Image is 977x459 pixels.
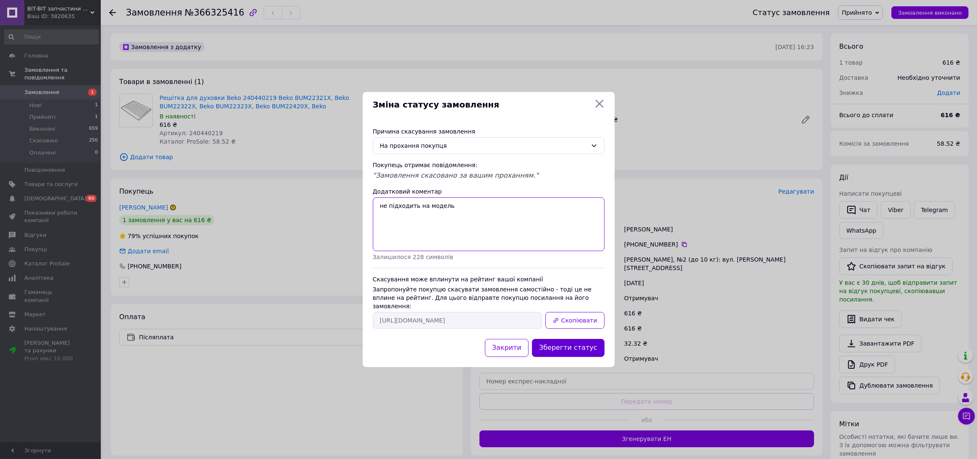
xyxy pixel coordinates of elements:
button: Скопіювати [545,312,604,329]
button: Закрити [485,339,529,357]
div: На прохання покупця [380,141,587,150]
span: Залишилося 228 символів [373,254,453,260]
span: "Замовлення скасовано за вашим проханням." [373,171,539,179]
div: Причина скасування замовлення [373,127,605,136]
div: Запропонуйте покупцю скасувати замовлення самостійно - тоді це не вплине на рейтинг. Для цього ві... [373,285,605,310]
textarea: не підходить на модель [373,197,605,251]
div: Скасування може вплинути на рейтинг вашої компанії [373,275,605,283]
label: Додатковий коментар [373,188,442,195]
div: Покупець отримає повідомлення: [373,161,605,169]
span: Зміна статусу замовлення [373,99,591,111]
button: Зберегти статус [532,339,605,357]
